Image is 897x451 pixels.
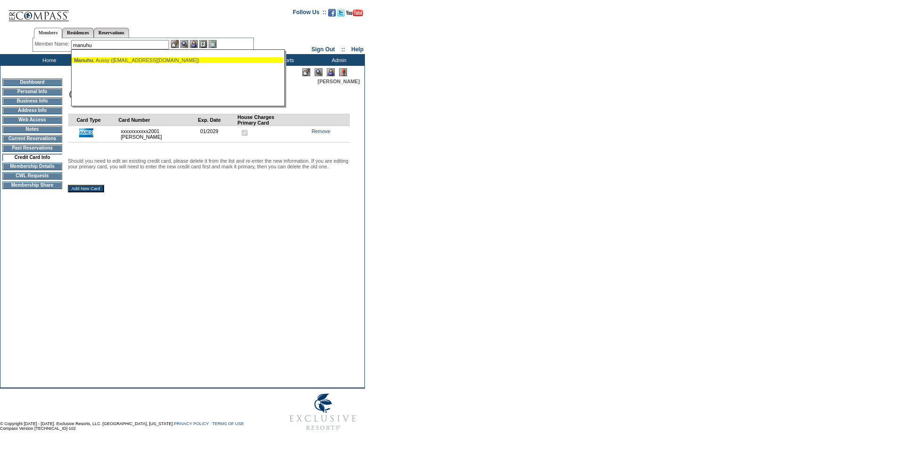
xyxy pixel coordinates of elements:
[315,68,323,76] img: View Mode
[337,9,345,16] img: Follow us on Twitter
[94,28,129,38] a: Reservations
[118,126,198,142] td: xxxxxxxxxxx2001 [PERSON_NAME]
[212,421,244,426] a: TERMS OF USE
[68,84,257,103] img: pgTtlCreditCardInfo.gif
[339,68,347,76] img: Log Concern/Member Elevation
[351,46,364,53] a: Help
[21,54,75,66] td: Home
[190,40,198,48] img: Impersonate
[2,182,62,189] td: Membership Share
[293,8,326,19] td: Follow Us ::
[199,40,207,48] img: Reservations
[74,57,281,63] div: , Aussy ([EMAIL_ADDRESS][DOMAIN_NAME])
[311,54,365,66] td: Admin
[2,88,62,95] td: Personal Info
[62,28,94,38] a: Residences
[198,114,237,126] td: Exp. Date
[337,12,345,17] a: Follow us on Twitter
[2,107,62,114] td: Address Info
[174,421,209,426] a: PRIVACY POLICY
[311,46,335,53] a: Sign Out
[2,135,62,142] td: Current Reservations
[346,9,363,16] img: Subscribe to our YouTube Channel
[209,40,217,48] img: b_calculator.gif
[281,388,365,435] img: Exclusive Resorts
[2,154,62,161] td: Credit Card Info
[68,185,104,192] input: Add New Card
[327,68,335,76] img: Impersonate
[346,12,363,17] a: Subscribe to our YouTube Channel
[79,128,93,137] img: icon_cc_amex.gif
[2,172,62,180] td: CWL Requests
[318,79,360,84] span: [PERSON_NAME]
[68,158,350,169] p: Should you need to edit an existing credit card, please delete it from the list and re-enter the ...
[8,2,69,22] img: Compass Home
[2,97,62,105] td: Business Info
[77,114,119,126] td: Card Type
[302,68,310,76] img: Edit Mode
[35,40,71,48] div: Member Name:
[74,57,93,63] span: Manuhu
[328,12,336,17] a: Become our fan on Facebook
[237,114,301,126] td: House Charges Primary Card
[180,40,188,48] img: View
[2,163,62,170] td: Membership Details
[2,126,62,133] td: Notes
[2,116,62,124] td: Web Access
[2,144,62,152] td: Past Reservations
[341,46,345,53] span: ::
[118,114,198,126] td: Card Number
[2,79,62,86] td: Dashboard
[34,28,63,38] a: Members
[171,40,179,48] img: b_edit.gif
[198,126,237,142] td: 01/2029
[328,9,336,16] img: Become our fan on Facebook
[312,128,331,134] a: Remove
